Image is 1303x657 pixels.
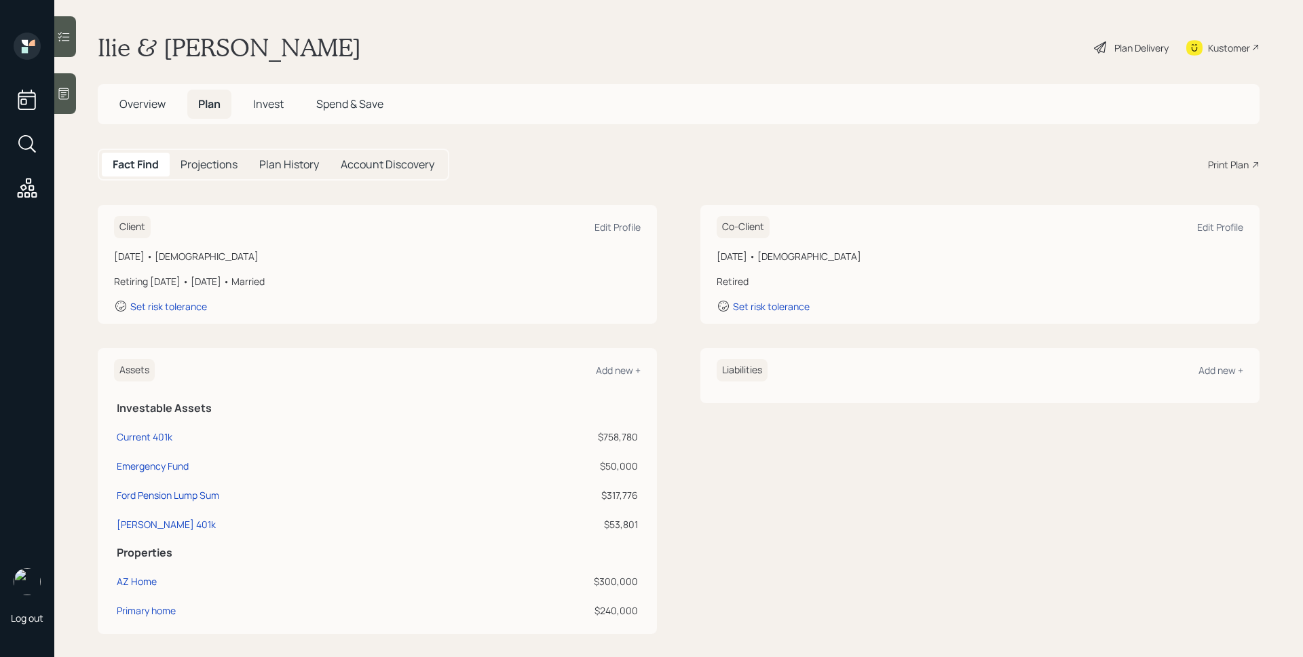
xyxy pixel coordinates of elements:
h1: Ilie & [PERSON_NAME] [98,33,361,62]
div: Edit Profile [1197,221,1243,233]
span: Overview [119,96,166,111]
div: Edit Profile [594,221,641,233]
div: [DATE] • [DEMOGRAPHIC_DATA] [114,249,641,263]
div: Ford Pension Lump Sum [117,488,219,502]
h5: Projections [181,158,238,171]
div: Retired [717,274,1243,288]
span: Invest [253,96,284,111]
div: $240,000 [478,603,638,618]
div: Add new + [1198,364,1243,377]
div: Kustomer [1208,41,1250,55]
h5: Properties [117,546,638,559]
div: Primary home [117,603,176,618]
div: $50,000 [478,459,638,473]
div: Plan Delivery [1114,41,1169,55]
div: [DATE] • [DEMOGRAPHIC_DATA] [717,249,1243,263]
span: Spend & Save [316,96,383,111]
div: $53,801 [478,517,638,531]
span: Plan [198,96,221,111]
h5: Plan History [259,158,319,171]
h6: Co-Client [717,216,770,238]
h5: Fact Find [113,158,159,171]
div: Set risk tolerance [733,300,810,313]
h6: Liabilities [717,359,768,381]
div: Log out [11,612,43,624]
div: AZ Home [117,574,157,588]
div: Emergency Fund [117,459,189,473]
h5: Investable Assets [117,402,638,415]
div: Set risk tolerance [130,300,207,313]
div: Current 401k [117,430,172,444]
div: Retiring [DATE] • [DATE] • Married [114,274,641,288]
div: [PERSON_NAME] 401k [117,517,216,531]
div: Add new + [596,364,641,377]
h6: Client [114,216,151,238]
img: james-distasi-headshot.png [14,568,41,595]
div: $317,776 [478,488,638,502]
h6: Assets [114,359,155,381]
div: Print Plan [1208,157,1249,172]
div: $758,780 [478,430,638,444]
div: $300,000 [478,574,638,588]
h5: Account Discovery [341,158,434,171]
